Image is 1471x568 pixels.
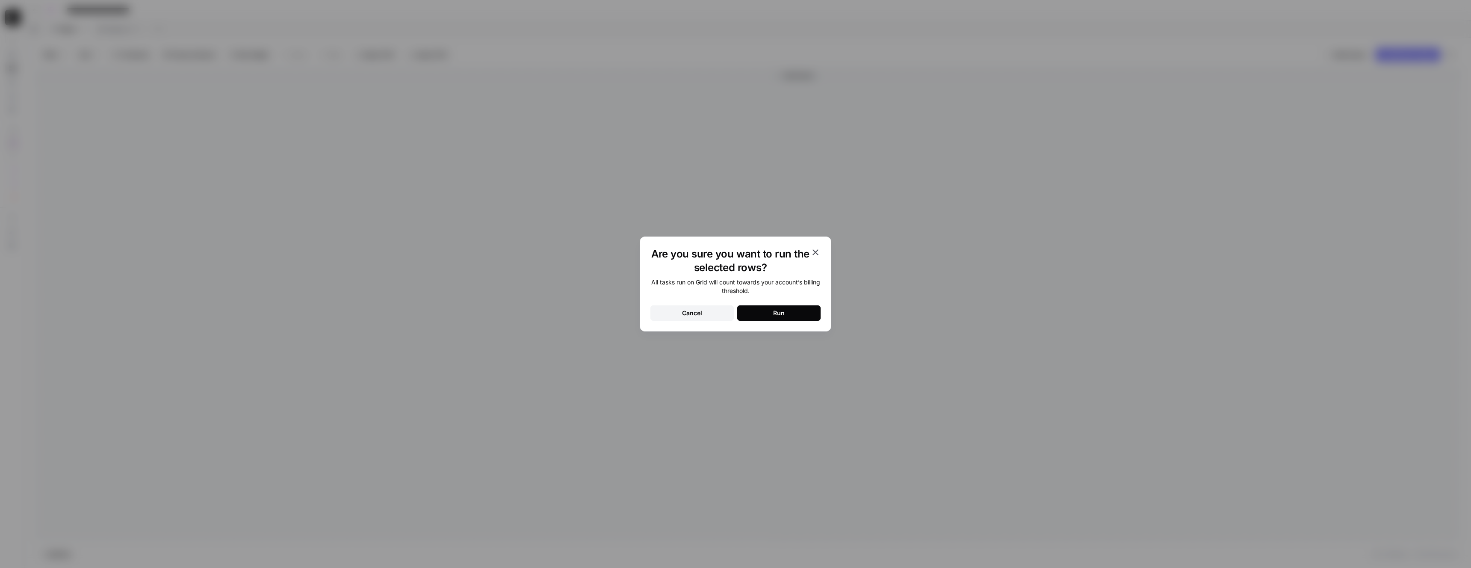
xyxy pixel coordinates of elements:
[650,305,734,321] button: Cancel
[682,309,702,317] div: Cancel
[650,278,821,295] div: All tasks run on Grid will count towards your account’s billing threshold.
[737,305,821,321] button: Run
[650,247,810,275] h1: Are you sure you want to run the selected rows?
[773,309,785,317] div: Run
